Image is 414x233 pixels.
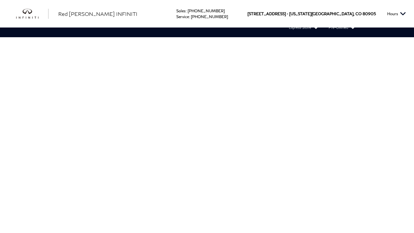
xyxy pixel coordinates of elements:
a: [STREET_ADDRESS] • [US_STATE][GEOGRAPHIC_DATA], CO 80905 [247,11,376,16]
span: Red [PERSON_NAME] INFINITI [58,11,137,17]
a: Red [PERSON_NAME] INFINITI [58,10,137,18]
span: Service [176,14,189,19]
nav: Main Navigation [60,23,361,42]
img: INFINITI [16,9,49,19]
a: Pre-Owned [324,23,361,32]
span: : [189,14,190,19]
a: [PHONE_NUMBER] [191,14,228,19]
a: [PHONE_NUMBER] [188,8,225,13]
a: infiniti [16,9,49,19]
span: : [186,8,187,13]
a: Express Store [284,23,324,32]
span: Sales [176,8,186,13]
